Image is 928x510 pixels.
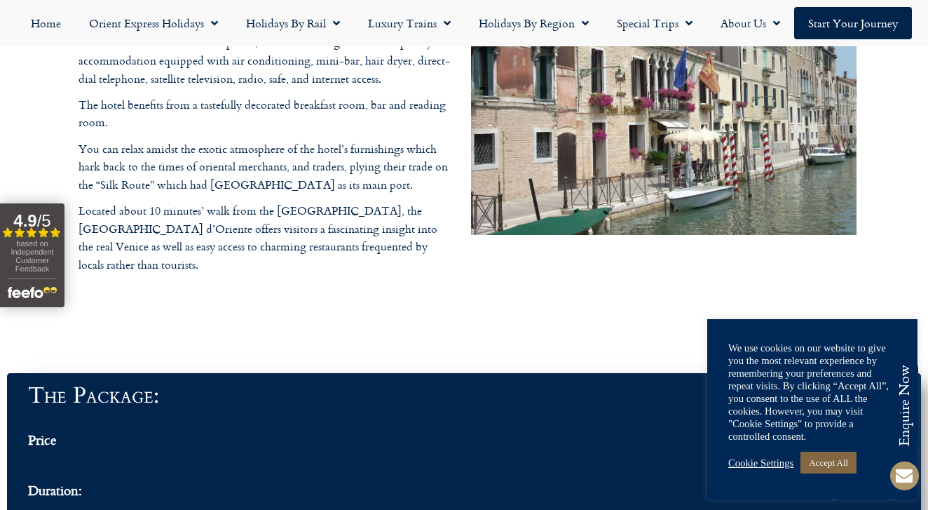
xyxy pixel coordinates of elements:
[7,7,921,39] nav: Menu
[79,202,450,274] p: Located about 10 minutes’ walk from the [GEOGRAPHIC_DATA], the [GEOGRAPHIC_DATA] d’Oriente offers...
[17,7,75,39] a: Home
[28,387,900,404] a: The Package:
[354,7,465,39] a: Luxury Trains
[28,482,82,498] span: Duration:
[79,140,450,194] p: You can relax amidst the exotic atmosphere of the hotel’s furnishings which hark back to the time...
[28,482,900,505] a: Duration: 5 Nights/ 6 Days
[28,387,159,404] h3: The Package:
[728,457,793,469] a: Cookie Settings
[800,452,857,474] a: Accept All
[79,16,450,88] p: Named after [DEMOGRAPHIC_DATA] tradesmen, “mori”, who for centuries lived in this beautiful palac...
[707,7,794,39] a: About Us
[465,7,603,39] a: Holidays by Region
[28,431,900,455] a: Price £4,595 per person*
[794,7,912,39] a: Start your Journey
[232,7,354,39] a: Holidays by Rail
[603,7,707,39] a: Special Trips
[728,342,896,443] div: We use cookies on our website to give you the most relevant experience by remembering your prefer...
[79,96,450,132] p: The hotel benefits from a tastefully decorated breakfast room, bar and reading room.
[28,431,57,448] span: Price
[75,7,232,39] a: Orient Express Holidays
